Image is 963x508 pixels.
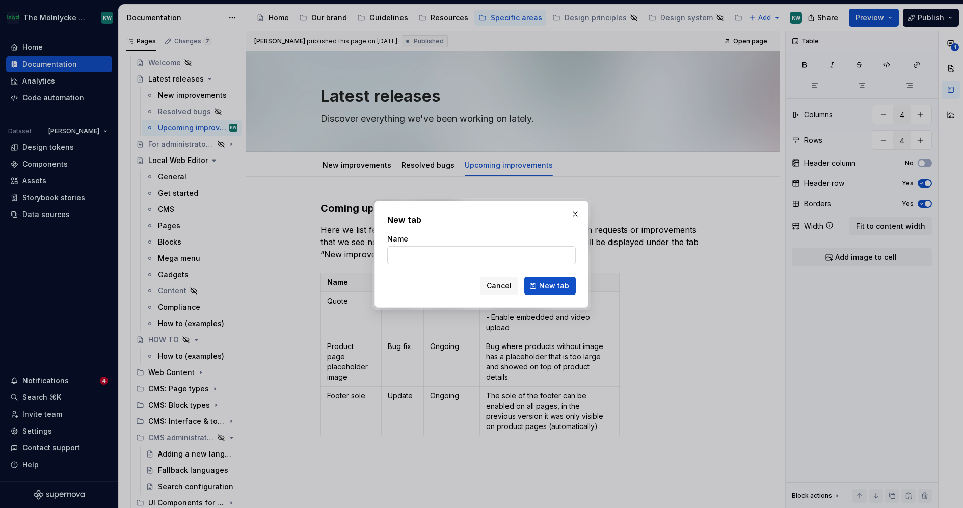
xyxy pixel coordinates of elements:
[387,213,576,226] h2: New tab
[387,234,408,244] label: Name
[539,281,569,291] span: New tab
[524,277,576,295] button: New tab
[480,277,518,295] button: Cancel
[487,281,512,291] span: Cancel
